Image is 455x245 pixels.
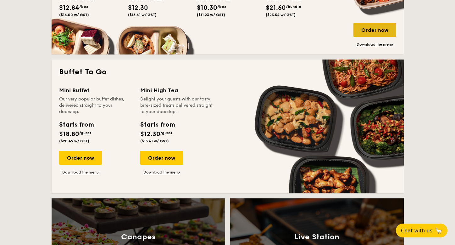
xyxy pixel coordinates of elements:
[353,42,396,47] a: Download the menu
[286,4,301,9] span: /bundle
[160,131,172,135] span: /guest
[401,228,432,234] span: Chat with us
[140,86,214,95] div: Mini High Tea
[59,120,93,129] div: Starts from
[59,139,89,143] span: ($20.49 w/ GST)
[217,4,226,9] span: /box
[197,4,217,12] span: $10.30
[140,151,183,165] div: Order now
[59,67,396,77] h2: Buffet To Go
[128,4,148,12] span: $12.30
[79,4,88,9] span: /box
[59,130,79,138] span: $18.80
[353,23,396,37] div: Order now
[59,151,102,165] div: Order now
[140,96,214,115] div: Delight your guests with our tasty bite-sized treats delivered straight to your doorstep.
[59,4,79,12] span: $12.84
[59,96,133,115] div: Our very popular buffet dishes, delivered straight to your doorstep.
[59,13,89,17] span: ($14.00 w/ GST)
[140,139,169,143] span: ($13.41 w/ GST)
[79,131,91,135] span: /guest
[197,13,225,17] span: ($11.23 w/ GST)
[140,130,160,138] span: $12.30
[140,170,183,175] a: Download the menu
[435,227,442,234] span: 🦙
[140,120,175,129] div: Starts from
[294,233,339,242] h3: Live Station
[121,233,155,242] h3: Canapes
[59,86,133,95] div: Mini Buffet
[396,224,447,237] button: Chat with us🦙
[59,170,102,175] a: Download the menu
[266,13,296,17] span: ($23.54 w/ GST)
[128,13,157,17] span: ($13.41 w/ GST)
[266,4,286,12] span: $21.60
